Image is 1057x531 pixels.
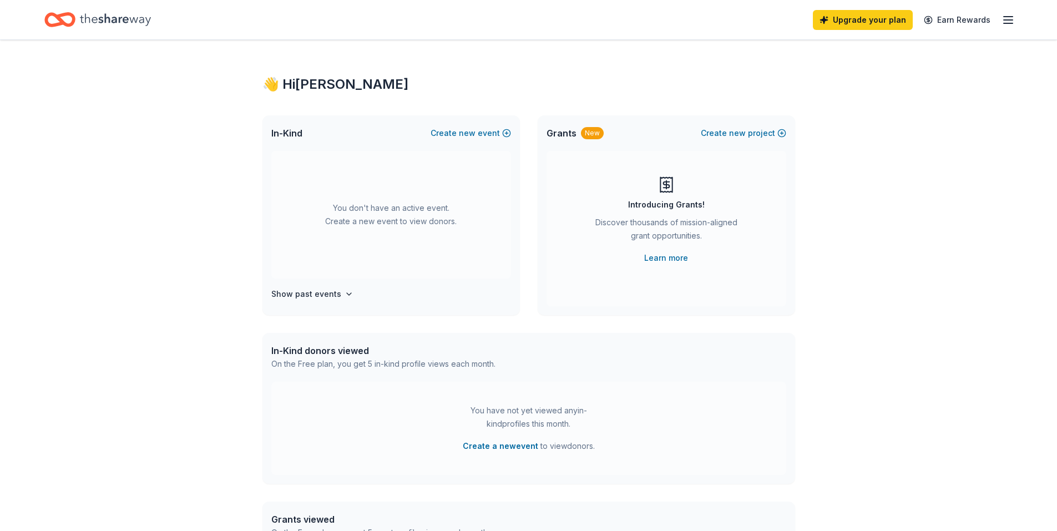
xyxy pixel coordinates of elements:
div: New [581,127,604,139]
div: On the Free plan, you get 5 in-kind profile views each month. [271,357,495,371]
button: Show past events [271,287,353,301]
span: new [729,127,746,140]
button: Create a newevent [463,439,538,453]
div: Introducing Grants! [628,198,705,211]
div: You don't have an active event. Create a new event to view donors. [271,151,511,279]
a: Learn more [644,251,688,265]
div: Grants viewed [271,513,489,526]
div: Discover thousands of mission-aligned grant opportunities. [591,216,742,247]
div: You have not yet viewed any in-kind profiles this month. [459,404,598,431]
a: Earn Rewards [917,10,997,30]
span: In-Kind [271,127,302,140]
span: to view donors . [463,439,595,453]
span: new [459,127,476,140]
a: Home [44,7,151,33]
a: Upgrade your plan [813,10,913,30]
div: In-Kind donors viewed [271,344,495,357]
button: Createnewevent [431,127,511,140]
button: Createnewproject [701,127,786,140]
div: 👋 Hi [PERSON_NAME] [262,75,795,93]
h4: Show past events [271,287,341,301]
span: Grants [547,127,576,140]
